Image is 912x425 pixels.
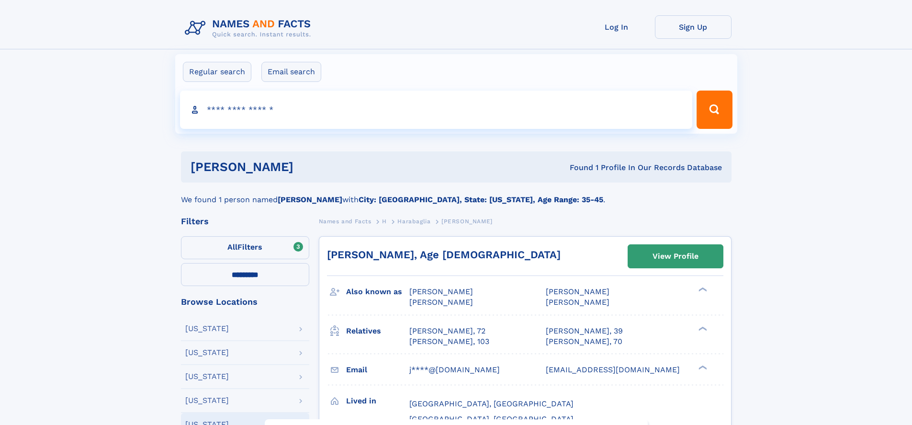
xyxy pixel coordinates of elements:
[409,298,473,307] span: [PERSON_NAME]
[409,336,489,347] a: [PERSON_NAME], 103
[359,195,603,204] b: City: [GEOGRAPHIC_DATA], State: [US_STATE], Age Range: 35-45
[546,287,609,296] span: [PERSON_NAME]
[696,364,708,370] div: ❯
[409,326,485,336] a: [PERSON_NAME], 72
[278,195,342,204] b: [PERSON_NAME]
[261,62,321,82] label: Email search
[546,336,622,347] a: [PERSON_NAME], 70
[181,217,309,226] div: Filters
[346,284,409,300] h3: Also known as
[397,215,430,227] a: Harabaglia
[185,325,229,333] div: [US_STATE]
[181,298,309,306] div: Browse Locations
[183,62,251,82] label: Regular search
[319,215,372,227] a: Names and Facts
[180,91,693,129] input: search input
[185,349,229,356] div: [US_STATE]
[181,236,309,259] label: Filters
[382,218,387,225] span: H
[346,323,409,339] h3: Relatives
[191,161,432,173] h1: [PERSON_NAME]
[382,215,387,227] a: H
[546,365,680,374] span: [EMAIL_ADDRESS][DOMAIN_NAME]
[346,362,409,378] h3: Email
[181,15,319,41] img: Logo Names and Facts
[185,397,229,404] div: [US_STATE]
[653,245,698,267] div: View Profile
[697,91,732,129] button: Search Button
[696,287,708,293] div: ❯
[655,15,732,39] a: Sign Up
[409,399,574,408] span: [GEOGRAPHIC_DATA], [GEOGRAPHIC_DATA]
[578,15,655,39] a: Log In
[185,373,229,380] div: [US_STATE]
[409,287,473,296] span: [PERSON_NAME]
[227,242,237,252] span: All
[441,218,493,225] span: [PERSON_NAME]
[327,249,561,261] a: [PERSON_NAME], Age [DEMOGRAPHIC_DATA]
[181,183,732,206] div: We found 1 person named with .
[397,218,430,225] span: Harabaglia
[346,393,409,409] h3: Lived in
[546,298,609,307] span: [PERSON_NAME]
[431,162,722,173] div: Found 1 Profile In Our Records Database
[546,326,623,336] a: [PERSON_NAME], 39
[696,325,708,332] div: ❯
[409,414,574,424] span: [GEOGRAPHIC_DATA], [GEOGRAPHIC_DATA]
[628,245,723,268] a: View Profile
